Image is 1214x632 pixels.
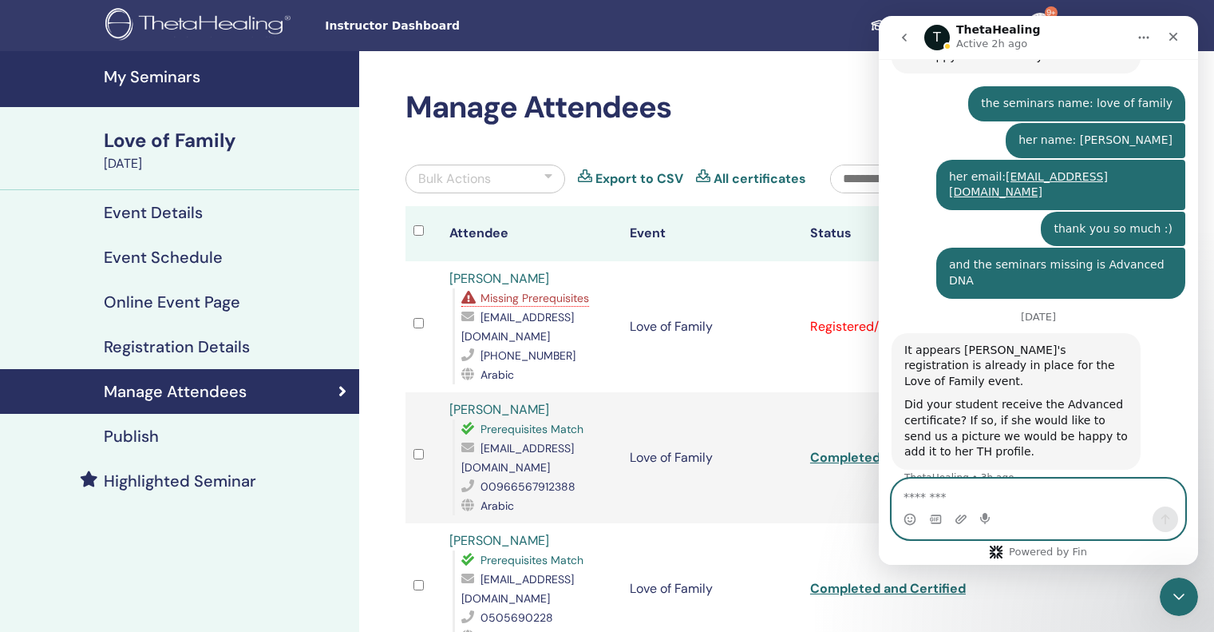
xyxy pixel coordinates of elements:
[595,169,683,189] a: Export to CSV
[802,206,983,261] th: Status
[480,291,589,305] span: Missing Prerequisites
[104,127,350,154] div: Love of Family
[325,18,564,34] span: Instructor Dashboard
[480,610,553,625] span: 0505690228
[104,292,240,312] h4: Online Event Page
[104,382,247,401] h4: Manage Attendees
[104,248,223,267] h4: Event Schedule
[480,348,575,363] span: [PHONE_NUMBER]
[480,422,583,436] span: Prerequisites Match
[480,499,514,513] span: Arabic
[449,401,549,418] a: [PERSON_NAME]
[461,441,574,475] span: [EMAIL_ADDRESS][DOMAIN_NAME]
[449,532,549,549] a: [PERSON_NAME]
[810,449,966,466] a: Completed and Certified
[418,169,491,189] div: Bulk Actions
[1027,13,1053,38] img: default.jpg
[480,479,575,494] span: 00966567912388
[870,18,889,32] img: graduation-cap-white.svg
[104,67,350,86] h4: My Seminars
[879,16,1198,565] iframe: Intercom live chat
[105,8,296,44] img: logo.png
[461,310,574,344] span: [EMAIL_ADDRESS][DOMAIN_NAME]
[622,261,802,392] td: Love of Family
[857,11,1014,41] a: Student Dashboard
[104,471,256,491] h4: Highlighted Seminar
[104,203,203,222] h4: Event Details
[622,206,802,261] th: Event
[1160,578,1198,616] iframe: Intercom live chat
[480,553,583,567] span: Prerequisites Match
[622,392,802,523] td: Love of Family
[104,427,159,446] h4: Publish
[461,572,574,606] span: [EMAIL_ADDRESS][DOMAIN_NAME]
[104,337,250,356] h4: Registration Details
[405,89,1018,126] h2: Manage Attendees
[94,127,359,173] a: Love of Family[DATE]
[714,169,806,189] a: All certificates
[480,368,514,382] span: Arabic
[449,270,549,287] a: [PERSON_NAME]
[104,154,350,173] div: [DATE]
[441,206,622,261] th: Attendee
[1045,6,1058,19] span: 9+
[810,580,966,597] a: Completed and Certified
